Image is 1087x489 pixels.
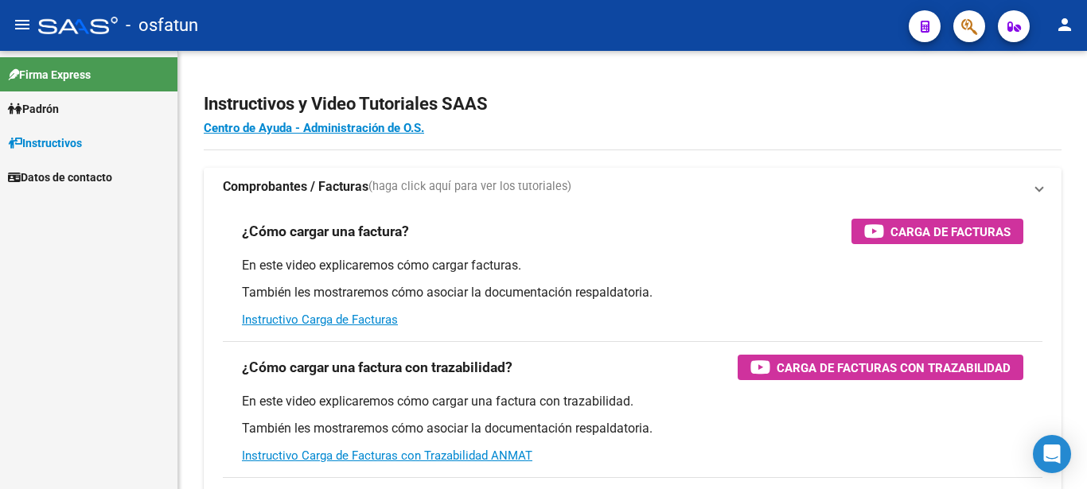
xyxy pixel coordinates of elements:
span: Carga de Facturas con Trazabilidad [777,358,1011,378]
span: Carga de Facturas [890,222,1011,242]
a: Instructivo Carga de Facturas con Trazabilidad ANMAT [242,448,532,463]
span: Firma Express [8,66,91,83]
h3: ¿Cómo cargar una factura con trazabilidad? [242,356,512,378]
h3: ¿Cómo cargar una factura? [242,220,409,243]
button: Carga de Facturas [851,219,1023,244]
p: En este video explicaremos cómo cargar facturas. [242,257,1023,274]
span: Datos de contacto [8,169,112,186]
strong: Comprobantes / Facturas [223,178,368,196]
span: - osfatun [126,8,198,43]
mat-expansion-panel-header: Comprobantes / Facturas(haga click aquí para ver los tutoriales) [204,168,1062,206]
a: Centro de Ayuda - Administración de O.S. [204,121,424,135]
h2: Instructivos y Video Tutoriales SAAS [204,89,1062,119]
mat-icon: menu [13,15,32,34]
p: En este video explicaremos cómo cargar una factura con trazabilidad. [242,393,1023,410]
span: (haga click aquí para ver los tutoriales) [368,178,571,196]
a: Instructivo Carga de Facturas [242,312,398,327]
span: Instructivos [8,134,82,152]
span: Padrón [8,100,59,118]
mat-icon: person [1055,15,1074,34]
p: También les mostraremos cómo asociar la documentación respaldatoria. [242,420,1023,437]
div: Open Intercom Messenger [1033,435,1071,473]
p: También les mostraremos cómo asociar la documentación respaldatoria. [242,284,1023,301]
button: Carga de Facturas con Trazabilidad [738,355,1023,380]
